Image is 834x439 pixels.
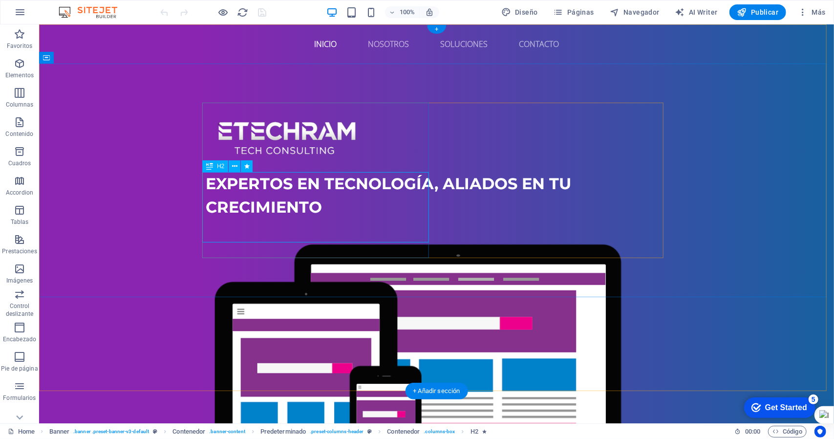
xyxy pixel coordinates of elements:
[209,426,245,438] span: . banner-content
[400,6,415,18] h6: 100%
[385,6,420,18] button: 100%
[217,163,224,169] span: H2
[752,428,753,435] span: :
[6,277,33,285] p: Imágenes
[49,426,487,438] nav: breadcrumb
[482,429,487,434] i: El elemento contiene una animación
[405,383,468,399] div: + Añadir sección
[735,426,761,438] h6: Tiempo de la sesión
[3,394,36,402] p: Formularios
[237,7,249,18] i: Volver a cargar página
[772,426,802,438] span: Código
[554,7,594,17] span: Páginas
[610,7,660,17] span: Navegador
[1,365,38,373] p: Pie de página
[2,247,37,255] p: Prestaciones
[8,5,79,25] div: Get Started 5 items remaining, 0% complete
[550,4,598,20] button: Páginas
[217,6,229,18] button: Haz clic para salir del modo de previsualización y seguir editando
[675,7,718,17] span: AI Writer
[73,426,149,438] span: . banner .preset-banner-v3-default
[814,426,826,438] button: Usercentrics
[470,426,478,438] span: Haz clic para seleccionar y doble clic para editar
[387,426,420,438] span: Haz clic para seleccionar y doble clic para editar
[29,11,71,20] div: Get Started
[606,4,663,20] button: Navegador
[5,130,33,138] p: Contenido
[768,426,807,438] button: Código
[8,159,31,167] p: Cuadros
[6,101,34,109] p: Columnas
[6,189,33,197] p: Accordion
[794,4,830,20] button: Más
[7,42,32,50] p: Favoritos
[153,429,157,434] i: Este elemento es un preajuste personalizable
[424,426,455,438] span: . columns-box
[798,7,826,17] span: Más
[172,426,205,438] span: Haz clic para seleccionar y doble clic para editar
[671,4,722,20] button: AI Writer
[49,426,70,438] span: Haz clic para seleccionar y doble clic para editar
[427,25,446,34] div: +
[745,426,760,438] span: 00 00
[501,7,538,17] span: Diseño
[72,2,82,12] div: 5
[310,426,364,438] span: . preset-columns-header
[56,6,129,18] img: Editor Logo
[737,7,779,17] span: Publicar
[3,335,36,343] p: Encabezado
[367,429,372,434] i: Este elemento es un preajuste personalizable
[729,4,787,20] button: Publicar
[11,218,29,226] p: Tablas
[237,6,249,18] button: reload
[497,4,542,20] button: Diseño
[260,426,306,438] span: Haz clic para seleccionar y doble clic para editar
[8,426,35,438] a: Haz clic para cancelar la selección y doble clic para abrir páginas
[5,71,34,79] p: Elementos
[425,8,434,17] i: Al redimensionar, ajustar el nivel de zoom automáticamente para ajustarse al dispositivo elegido.
[497,4,542,20] div: Diseño (Ctrl+Alt+Y)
